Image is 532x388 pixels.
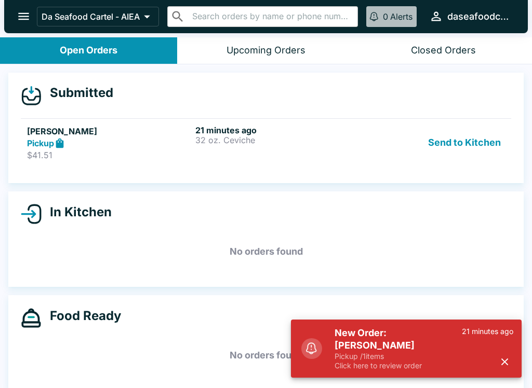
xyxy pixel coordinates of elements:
[60,45,117,57] div: Open Orders
[447,10,511,23] div: daseafoodcartel
[195,135,360,145] p: 32 oz. Ceviche
[390,11,413,22] p: Alerts
[27,138,54,148] strong: Pickup
[21,337,511,374] h5: No orders found
[411,45,476,57] div: Closed Orders
[37,7,159,26] button: Da Seafood Cartel - AIEA
[195,125,360,135] h6: 21 minutes ago
[42,204,112,220] h4: In Kitchen
[462,327,513,336] p: 21 minutes ago
[21,233,511,270] h5: No orders found
[335,352,462,361] p: Pickup / 1 items
[10,3,37,30] button: open drawer
[42,85,113,101] h4: Submitted
[27,125,191,137] h5: [PERSON_NAME]
[189,9,353,24] input: Search orders by name or phone number
[425,5,515,27] button: daseafoodcartel
[335,327,462,352] h5: New Order: [PERSON_NAME]
[42,308,121,324] h4: Food Ready
[42,11,140,22] p: Da Seafood Cartel - AIEA
[21,118,511,167] a: [PERSON_NAME]Pickup$41.5121 minutes ago32 oz. CevicheSend to Kitchen
[227,45,305,57] div: Upcoming Orders
[335,361,462,370] p: Click here to review order
[424,125,505,161] button: Send to Kitchen
[27,150,191,160] p: $41.51
[383,11,388,22] p: 0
